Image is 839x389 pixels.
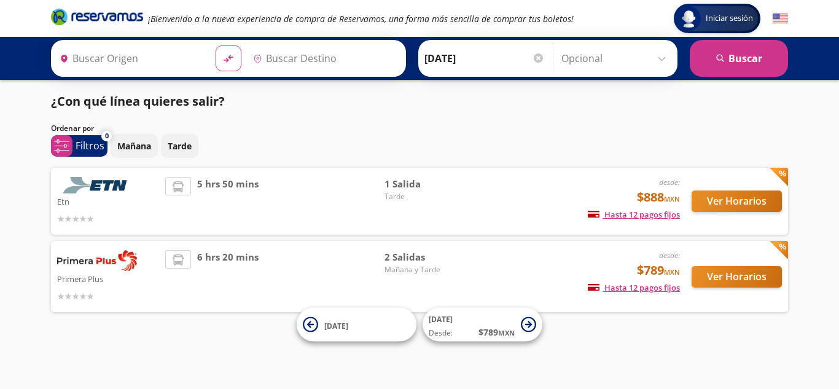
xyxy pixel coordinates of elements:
em: ¡Bienvenido a la nueva experiencia de compra de Reservamos, una forma más sencilla de comprar tus... [148,13,574,25]
input: Buscar Destino [248,43,399,74]
p: Mañana [117,139,151,152]
span: [DATE] [429,314,453,324]
span: 6 hrs 20 mins [197,250,259,303]
small: MXN [664,194,680,203]
span: Desde: [429,328,453,339]
span: 2 Salidas [384,250,470,264]
a: Brand Logo [51,7,143,29]
button: [DATE] [297,308,416,342]
i: Brand Logo [51,7,143,26]
span: [DATE] [324,320,348,331]
img: Etn [57,177,137,194]
em: desde: [659,177,680,187]
em: desde: [659,250,680,261]
span: 0 [105,131,109,141]
button: [DATE]Desde:$789MXN [423,308,542,342]
small: MXN [664,267,680,277]
small: MXN [498,328,515,337]
span: Mañana y Tarde [384,264,470,275]
span: $888 [637,188,680,206]
button: Tarde [161,134,198,158]
button: English [773,11,788,26]
button: Buscar [690,40,788,77]
input: Elegir Fecha [424,43,545,74]
span: $ 789 [478,326,515,339]
button: Ver Horarios [692,266,782,288]
input: Opcional [561,43,671,74]
span: 5 hrs 50 mins [197,177,259,226]
p: Etn [57,194,159,208]
p: ¿Con qué línea quieres salir? [51,92,225,111]
button: Mañana [111,134,158,158]
button: Ver Horarios [692,191,782,212]
span: 1 Salida [384,177,470,191]
input: Buscar Origen [55,43,206,74]
p: Primera Plus [57,271,159,286]
span: Hasta 12 pagos fijos [588,209,680,220]
span: $789 [637,261,680,280]
span: Iniciar sesión [701,12,758,25]
p: Filtros [76,138,104,153]
button: 0Filtros [51,135,107,157]
span: Hasta 12 pagos fijos [588,282,680,293]
img: Primera Plus [57,250,137,271]
p: Tarde [168,139,192,152]
p: Ordenar por [51,123,94,134]
span: Tarde [384,191,470,202]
